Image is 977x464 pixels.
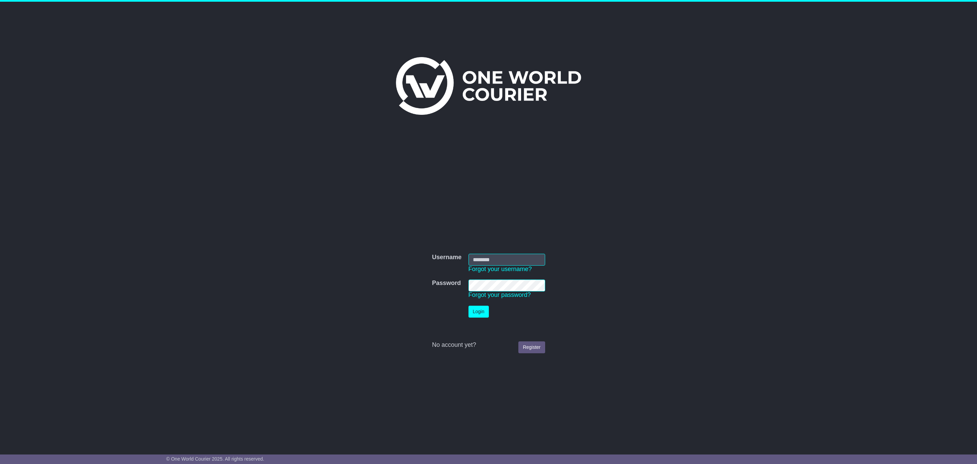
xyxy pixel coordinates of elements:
span: © One World Courier 2025. All rights reserved. [166,456,264,462]
label: Password [432,280,461,287]
button: Login [468,306,489,318]
a: Forgot your username? [468,266,532,272]
a: Register [518,341,545,353]
a: Forgot your password? [468,291,531,298]
img: One World [396,57,581,115]
div: No account yet? [432,341,545,349]
label: Username [432,254,461,261]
